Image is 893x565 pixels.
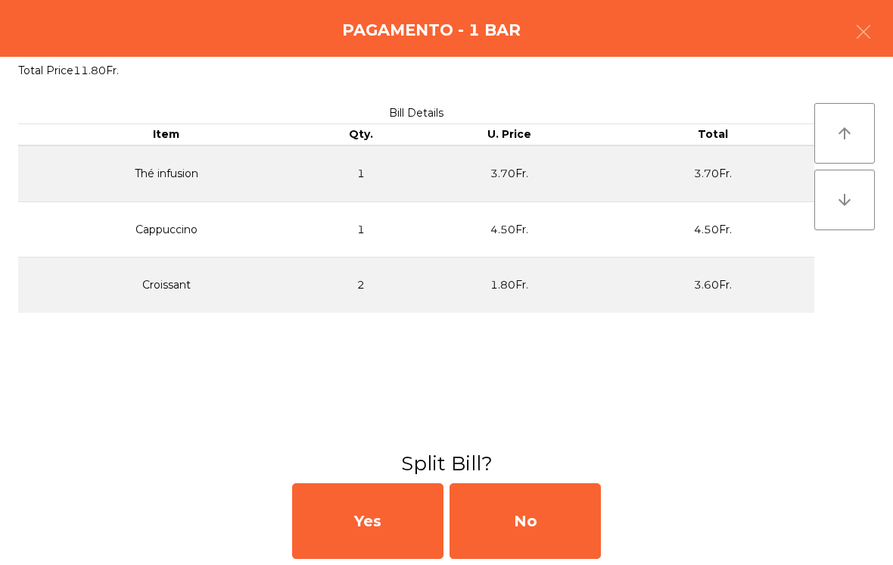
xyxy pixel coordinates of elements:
i: arrow_downward [835,191,854,209]
div: Yes [292,483,443,559]
td: 1 [315,145,408,202]
button: arrow_downward [814,170,875,230]
h4: Pagamento - 1 BAR [342,19,521,42]
i: arrow_upward [835,124,854,142]
td: 1.80Fr. [408,258,611,313]
td: Croissant [18,258,315,313]
td: 3.70Fr. [408,145,611,202]
td: 4.50Fr. [408,201,611,258]
td: 4.50Fr. [611,201,814,258]
td: 3.60Fr. [611,258,814,313]
td: Thé infusion [18,145,315,202]
th: Qty. [315,124,408,145]
span: Total Price [18,64,73,77]
td: 3.70Fr. [611,145,814,202]
h3: Split Bill? [11,450,882,477]
td: 1 [315,201,408,258]
td: 2 [315,258,408,313]
span: Bill Details [389,106,443,120]
th: Total [611,124,814,145]
span: 11.80Fr. [73,64,119,77]
div: No [450,483,601,559]
button: arrow_upward [814,103,875,164]
th: U. Price [408,124,611,145]
th: Item [18,124,315,145]
td: Cappuccino [18,201,315,258]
